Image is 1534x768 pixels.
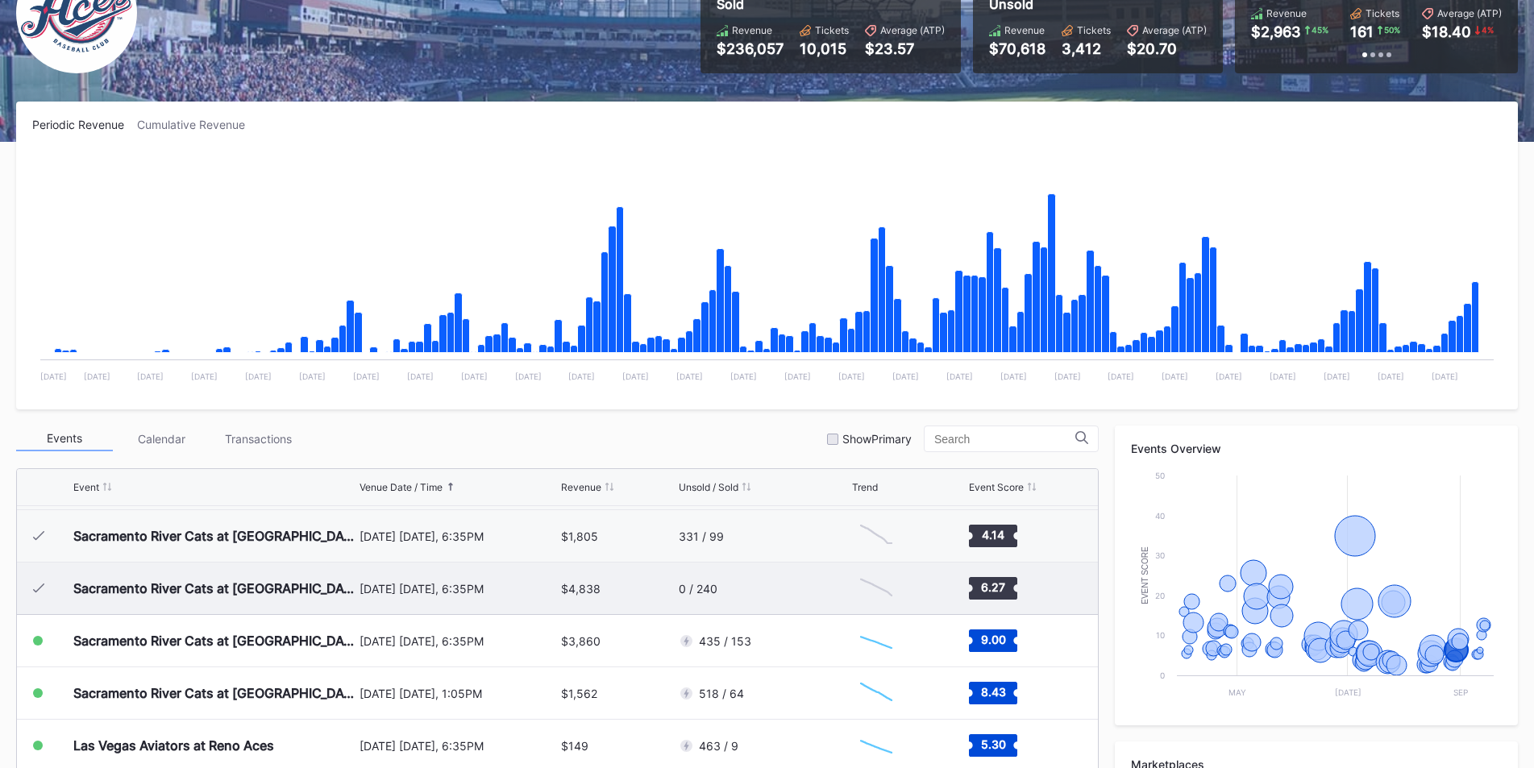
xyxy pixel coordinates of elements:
div: $236,057 [717,40,784,57]
div: $3,860 [561,634,601,648]
div: Revenue [732,24,772,36]
text: [DATE] [892,372,919,381]
div: 161 [1350,23,1374,40]
text: 50 [1155,471,1165,480]
text: [DATE] [1378,372,1404,381]
text: [DATE] [191,372,218,381]
div: [DATE] [DATE], 6:35PM [360,634,557,648]
text: [DATE] [407,372,434,381]
div: 518 / 64 [699,687,744,700]
div: 45 % [1310,23,1330,36]
div: [DATE] [DATE], 6:35PM [360,739,557,753]
div: $149 [561,739,588,753]
div: Tickets [1077,24,1111,36]
div: Tickets [1366,7,1399,19]
text: [DATE] [676,372,703,381]
text: [DATE] [515,372,542,381]
text: 9.00 [980,633,1005,646]
text: [DATE] [1432,372,1458,381]
text: [DATE] [730,372,757,381]
div: Las Vegas Aviators at Reno Aces [73,737,274,753]
svg: Chart title [32,152,1502,393]
text: [DATE] [1054,372,1081,381]
div: $23.57 [865,40,945,57]
text: 20 [1155,591,1165,600]
div: 0 / 240 [679,582,717,596]
div: Tickets [815,24,849,36]
text: [DATE] [1270,372,1296,381]
div: $70,618 [989,40,1046,57]
div: Revenue [561,481,601,493]
svg: Chart title [852,568,900,608]
div: 463 / 9 [699,739,738,753]
div: [DATE] [DATE], 6:35PM [360,529,557,543]
text: May [1228,687,1246,697]
svg: Chart title [852,673,900,713]
div: Sacramento River Cats at [GEOGRAPHIC_DATA] Aces [73,528,355,544]
svg: Chart title [852,725,900,766]
div: Average (ATP) [880,24,945,36]
div: 331 / 99 [679,529,724,543]
div: $20.70 [1127,40,1207,57]
div: Venue Date / Time [360,481,443,493]
div: Sacramento River Cats at [GEOGRAPHIC_DATA] Aces [73,685,355,701]
div: Sacramento River Cats at [GEOGRAPHIC_DATA] Aces [73,580,355,596]
div: Event Score [969,481,1024,493]
div: Events Overview [1131,442,1502,455]
div: 10,015 [800,40,849,57]
text: [DATE] [784,372,811,381]
text: 6.27 [981,580,1005,594]
text: [DATE] [1000,372,1027,381]
text: [DATE] [40,372,67,381]
text: [DATE] [946,372,973,381]
div: Revenue [1266,7,1307,19]
div: Sacramento River Cats at [GEOGRAPHIC_DATA] Aces [73,633,355,649]
text: [DATE] [1324,372,1350,381]
text: [DATE] [461,372,488,381]
input: Search [934,433,1075,446]
text: 0 [1160,670,1165,680]
div: Cumulative Revenue [137,118,258,131]
div: $1,562 [561,687,597,700]
text: [DATE] [1162,372,1188,381]
div: 50 % [1382,23,1402,36]
div: Event [73,481,99,493]
div: Events [16,426,113,451]
text: [DATE] [838,372,865,381]
text: 4.14 [982,528,1004,542]
div: $18.40 [1422,23,1471,40]
text: 40 [1155,511,1165,521]
div: Calendar [113,426,210,451]
div: Trend [852,481,878,493]
text: 30 [1155,550,1165,560]
div: 3,412 [1062,40,1111,57]
div: 435 / 153 [699,634,751,648]
div: $1,805 [561,529,598,543]
div: Average (ATP) [1437,7,1502,19]
div: $4,838 [561,582,601,596]
text: Event Score [1141,546,1149,604]
text: [DATE] [299,372,326,381]
text: 10 [1156,630,1165,640]
div: Show Primary [842,432,912,446]
div: Transactions [210,426,306,451]
text: [DATE] [84,372,110,381]
text: 5.30 [980,737,1005,751]
div: Periodic Revenue [32,118,137,131]
svg: Chart title [852,621,900,661]
text: [DATE] [353,372,380,381]
div: Average (ATP) [1142,24,1207,36]
div: 4 % [1480,23,1495,36]
text: [DATE] [245,372,272,381]
text: [DATE] [568,372,595,381]
svg: Chart title [1131,467,1502,709]
text: [DATE] [137,372,164,381]
text: [DATE] [1335,687,1361,697]
text: 8.43 [980,685,1005,699]
div: Revenue [1004,24,1045,36]
div: $2,963 [1251,23,1301,40]
div: [DATE] [DATE], 1:05PM [360,687,557,700]
div: Unsold / Sold [679,481,738,493]
text: Sep [1453,687,1468,697]
text: [DATE] [1216,372,1242,381]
